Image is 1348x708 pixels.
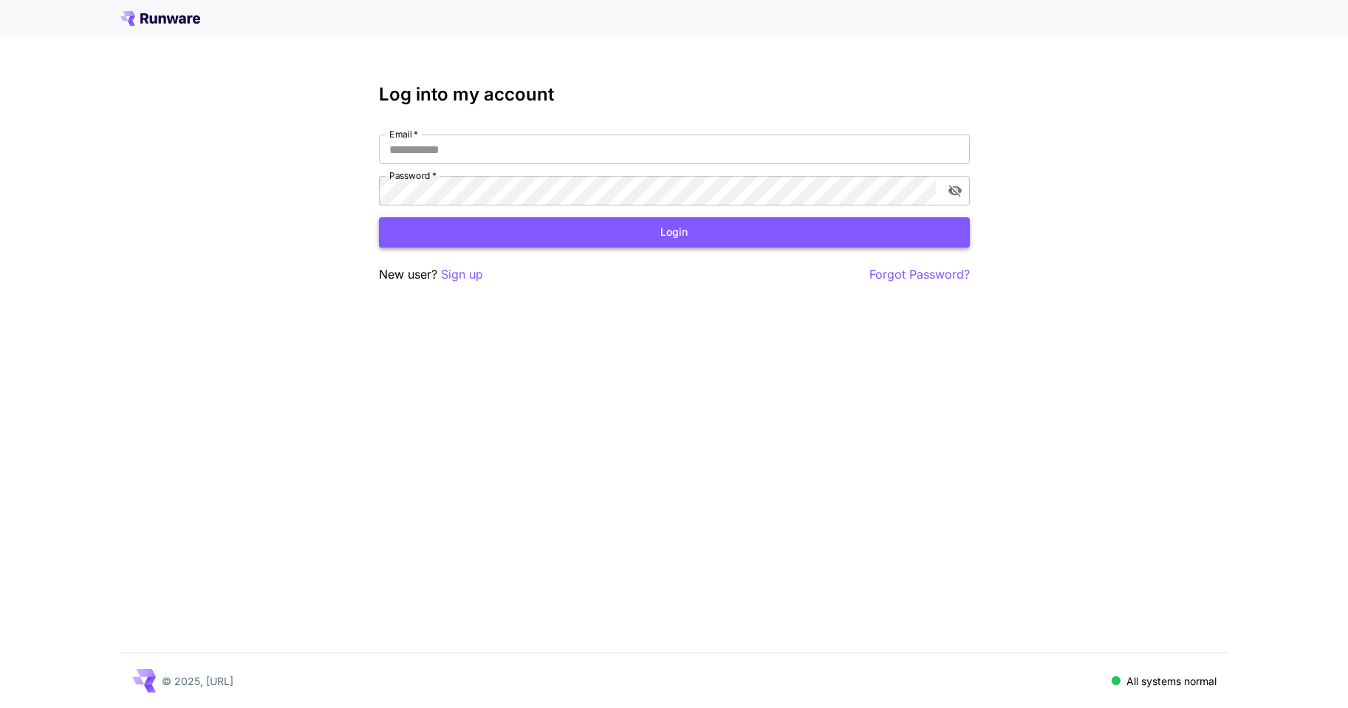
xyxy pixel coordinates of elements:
[379,84,970,105] h3: Log into my account
[942,177,968,204] button: toggle password visibility
[379,217,970,248] button: Login
[162,673,233,689] p: © 2025, [URL]
[389,128,418,140] label: Email
[441,265,483,284] button: Sign up
[869,265,970,284] button: Forgot Password?
[379,265,483,284] p: New user?
[389,169,437,182] label: Password
[1126,673,1217,689] p: All systems normal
